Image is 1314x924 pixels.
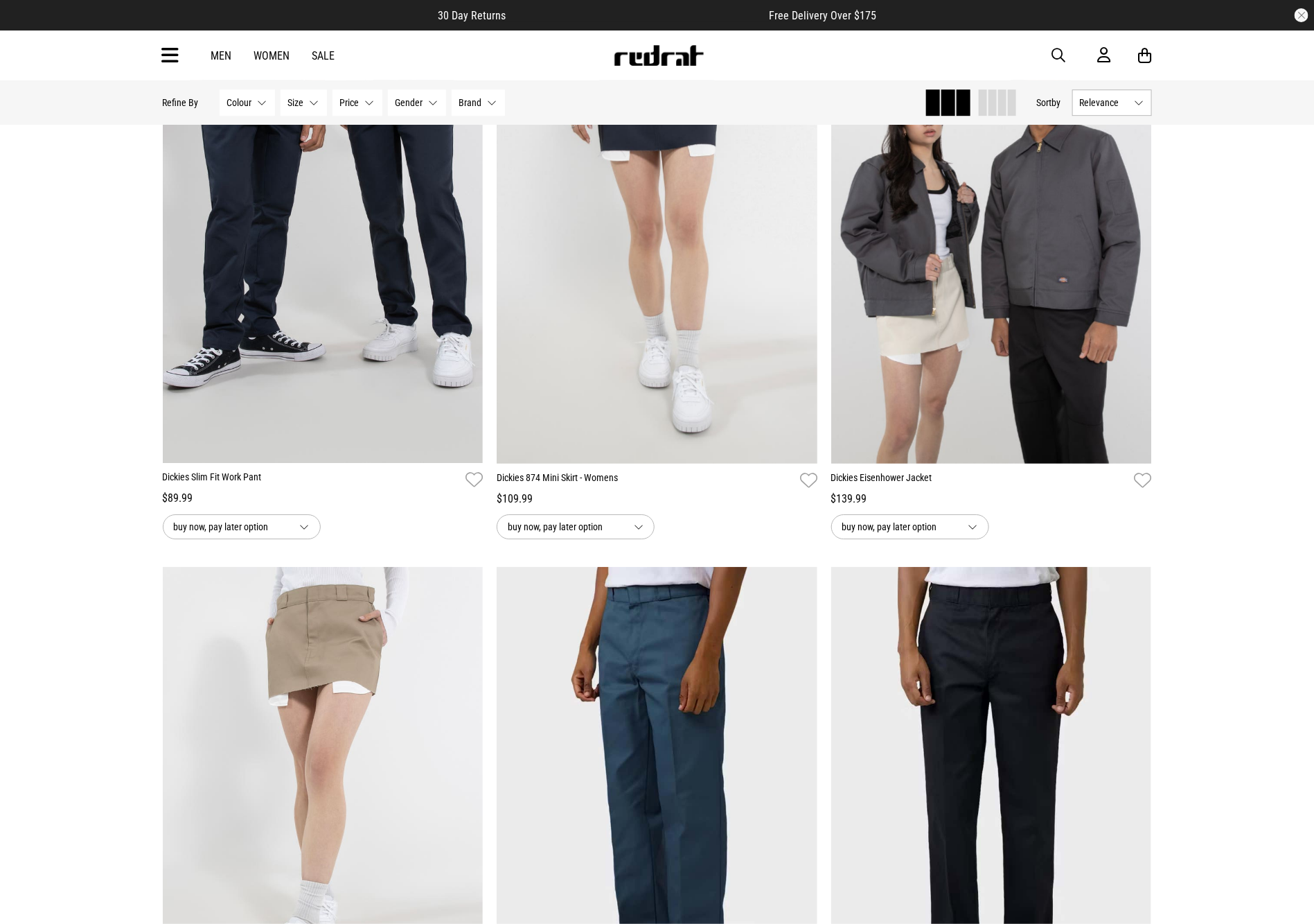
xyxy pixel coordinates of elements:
[163,470,461,490] a: Dickies Slim Fit Work Pant
[396,97,423,108] span: Gender
[1072,89,1152,116] button: Relevance
[831,514,989,539] button: buy now, pay later option
[227,97,252,108] span: Colour
[220,89,275,116] button: Colour
[332,89,382,116] button: Price
[831,15,1152,464] img: Dickies Eisenhower Jacket in Grey
[281,89,327,116] button: Size
[11,6,53,47] button: Open LiveChat chat widget
[459,97,482,108] span: Brand
[388,89,446,116] button: Gender
[163,15,483,464] img: Dickies Slim Fit Work Pant in Blue
[770,9,877,22] span: Free Delivery Over $175
[497,514,655,539] button: buy now, pay later option
[831,471,1129,491] a: Dickies Eisenhower Jacket
[508,518,623,535] span: buy now, pay later option
[1080,97,1129,108] span: Relevance
[163,514,321,539] button: buy now, pay later option
[174,518,289,535] span: buy now, pay later option
[312,49,335,62] a: Sale
[1052,97,1061,108] span: by
[842,518,957,535] span: buy now, pay later option
[497,491,817,507] div: $109.99
[340,97,359,108] span: Price
[497,471,794,491] a: Dickies 874 Mini Skirt - Womens
[831,491,1152,507] div: $139.99
[452,89,505,116] button: Brand
[1037,94,1061,111] button: Sortby
[211,49,232,62] a: Men
[534,8,742,22] iframe: Customer reviews powered by Trustpilot
[163,97,199,108] p: Refine By
[254,49,290,62] a: Women
[288,97,304,108] span: Size
[497,15,817,464] img: Dickies 874 Mini Skirt - Womens in Blue
[438,9,506,22] span: 30 Day Returns
[163,490,483,507] div: $89.99
[613,45,704,66] img: Redrat logo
